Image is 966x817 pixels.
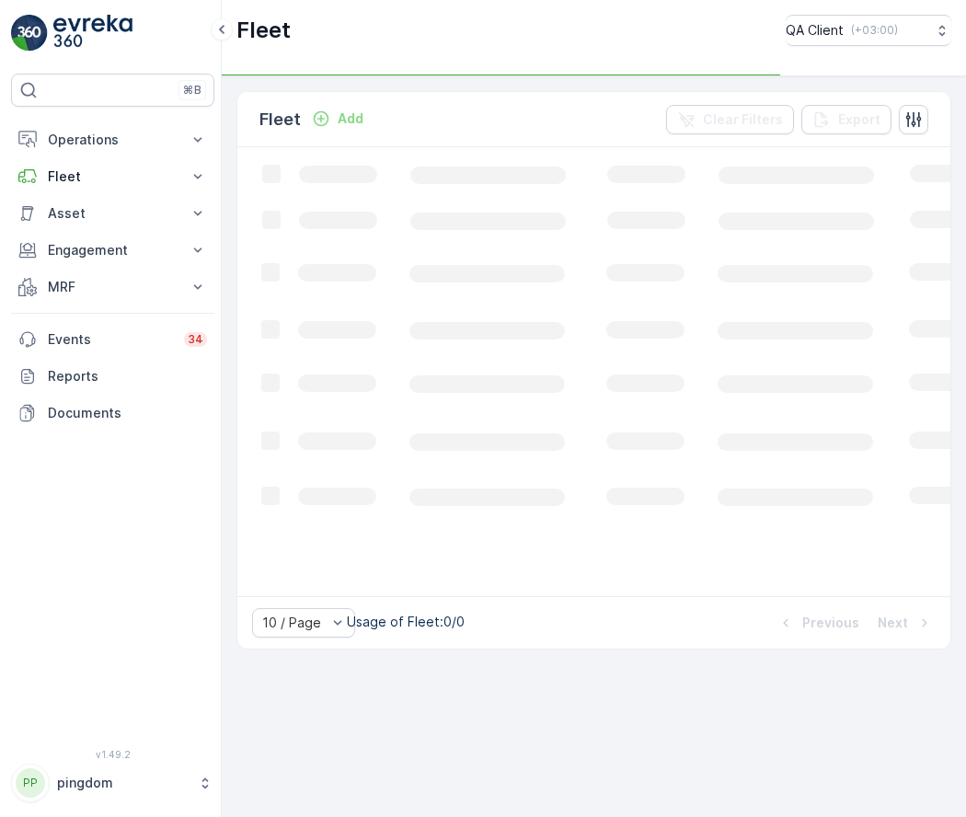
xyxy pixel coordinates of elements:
[11,121,214,158] button: Operations
[48,367,207,385] p: Reports
[802,614,859,632] p: Previous
[11,321,214,358] a: Events34
[347,613,465,631] p: Usage of Fleet : 0/0
[48,241,178,259] p: Engagement
[16,768,45,798] div: PP
[305,108,371,130] button: Add
[188,332,203,347] p: 34
[11,764,214,802] button: PPpingdom
[53,15,132,52] img: logo_light-DOdMpM7g.png
[11,158,214,195] button: Fleet
[11,269,214,305] button: MRF
[183,83,201,98] p: ⌘B
[838,110,880,129] p: Export
[11,195,214,232] button: Asset
[236,16,291,45] p: Fleet
[48,278,178,296] p: MRF
[878,614,908,632] p: Next
[259,107,301,132] p: Fleet
[11,395,214,432] a: Documents
[876,612,936,634] button: Next
[48,131,178,149] p: Operations
[11,15,48,52] img: logo
[57,774,189,792] p: pingdom
[801,105,891,134] button: Export
[786,21,844,40] p: QA Client
[48,167,178,186] p: Fleet
[338,109,363,128] p: Add
[786,15,951,46] button: QA Client(+03:00)
[48,330,173,349] p: Events
[703,110,783,129] p: Clear Filters
[48,204,178,223] p: Asset
[666,105,794,134] button: Clear Filters
[851,23,898,38] p: ( +03:00 )
[48,404,207,422] p: Documents
[11,232,214,269] button: Engagement
[11,749,214,760] span: v 1.49.2
[11,358,214,395] a: Reports
[775,612,861,634] button: Previous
